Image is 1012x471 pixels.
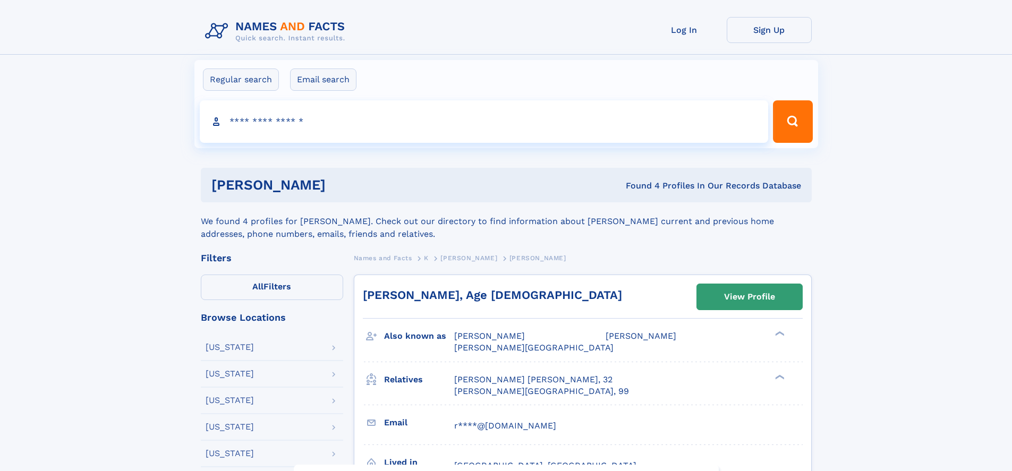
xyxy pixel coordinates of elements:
h1: [PERSON_NAME] [211,178,476,192]
h3: Email [384,414,454,432]
div: ❯ [772,373,785,380]
label: Regular search [203,68,279,91]
div: [US_STATE] [206,370,254,378]
div: [US_STATE] [206,449,254,458]
a: K [424,251,429,264]
h3: Relatives [384,371,454,389]
div: ❯ [772,330,785,337]
div: [US_STATE] [206,343,254,352]
div: [US_STATE] [206,423,254,431]
div: We found 4 profiles for [PERSON_NAME]. Check out our directory to find information about [PERSON_... [201,202,812,241]
a: [PERSON_NAME] [PERSON_NAME], 32 [454,374,613,386]
div: View Profile [724,285,775,309]
span: [PERSON_NAME] [440,254,497,262]
div: Found 4 Profiles In Our Records Database [475,180,801,192]
span: [PERSON_NAME] [606,331,676,341]
a: [PERSON_NAME][GEOGRAPHIC_DATA], 99 [454,386,629,397]
label: Filters [201,275,343,300]
div: Filters [201,253,343,263]
div: Browse Locations [201,313,343,322]
span: [GEOGRAPHIC_DATA], [GEOGRAPHIC_DATA] [454,460,636,470]
a: [PERSON_NAME], Age [DEMOGRAPHIC_DATA] [363,288,622,302]
div: [US_STATE] [206,396,254,405]
button: Search Button [773,100,812,143]
a: Log In [642,17,727,43]
span: [PERSON_NAME] [454,331,525,341]
a: Sign Up [727,17,812,43]
span: [PERSON_NAME] [509,254,566,262]
a: View Profile [697,284,802,310]
span: [PERSON_NAME][GEOGRAPHIC_DATA] [454,342,614,353]
label: Email search [290,68,356,91]
span: All [252,281,263,292]
h3: Also known as [384,327,454,345]
a: Names and Facts [354,251,412,264]
img: Logo Names and Facts [201,17,354,46]
input: search input [200,100,769,143]
a: [PERSON_NAME] [440,251,497,264]
span: K [424,254,429,262]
